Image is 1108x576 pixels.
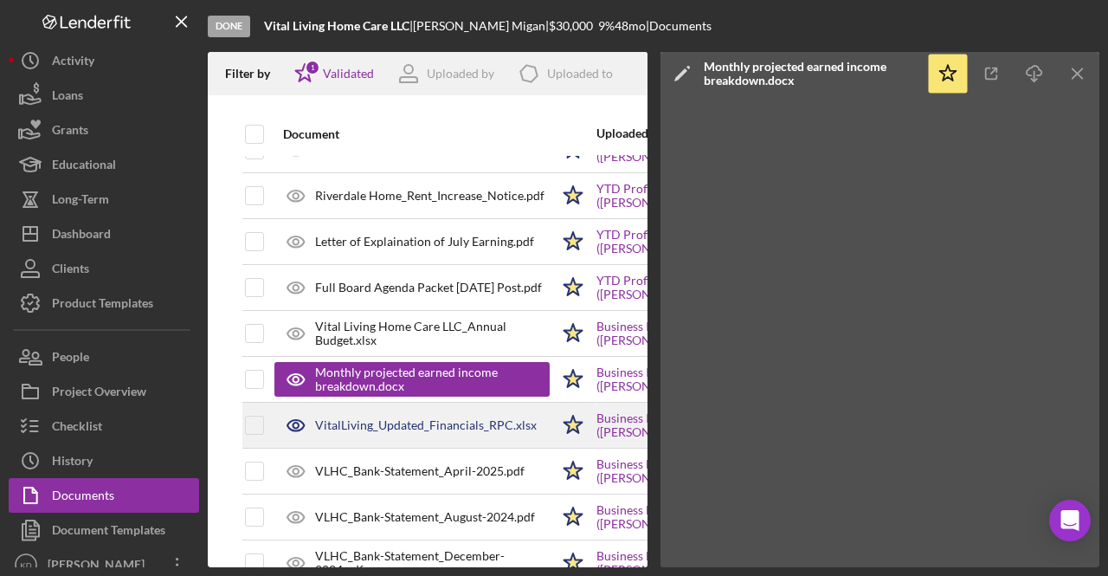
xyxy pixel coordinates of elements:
a: Business Bank Statements (12mos) ([PERSON_NAME]) [596,457,813,485]
div: Letter of Explaination of July Earning.pdf [315,235,534,249]
div: Uploaded to [547,67,613,81]
div: Validated [323,67,374,81]
div: 1 [305,60,320,75]
a: YTD Profit and Loss Statement ([PERSON_NAME]) [596,228,813,256]
div: VitalLiving_Updated_Financials_RPC.xlsx [315,418,537,432]
b: Vital Living Home Care LLC [264,18,409,33]
a: YTD Profit and Loss Statement ([PERSON_NAME]) [596,182,813,210]
div: Uploaded to [596,126,705,140]
div: Open Intercom Messenger [1049,500,1091,541]
div: Vital Living Home Care LLC_Annual Budget.xlsx [315,320,550,347]
a: Business Bank Statements (12mos) ([PERSON_NAME]) [596,503,813,531]
div: VLHC_Bank-Statement_April-2025.pdf [315,464,525,478]
div: | [264,19,413,33]
a: Business Income Projections (12mos) ([PERSON_NAME]) [596,411,813,439]
text: KD [20,560,31,570]
button: History [9,443,199,478]
button: Documents [9,478,199,513]
iframe: Document Preview [660,95,1100,567]
button: Document Templates [9,513,199,547]
div: Documents [52,478,114,517]
div: [PERSON_NAME] Migan | [413,19,549,33]
div: Monthly projected earned income breakdown.docx [704,60,918,87]
div: Document Templates [52,513,165,552]
span: $30,000 [549,18,593,33]
a: YTD Profit and Loss Statement ([PERSON_NAME]) [596,274,813,301]
div: VLHC_Bank-Statement_August-2024.pdf [315,510,535,524]
div: 48 mo [615,19,646,33]
div: Filter by [225,67,283,81]
div: 9 % [598,19,615,33]
div: Done [208,16,250,37]
div: History [52,443,93,482]
div: | Documents [646,19,712,33]
div: Uploaded by [427,67,494,81]
a: Business Income Projections (12mos) ([PERSON_NAME]) [596,320,813,347]
div: Full Board Agenda Packet [DATE] Post.pdf [315,281,542,294]
a: Business Income Projections (12mos) ([PERSON_NAME]) [596,366,813,393]
div: Riverdale Home_Rent_Increase_Notice.pdf [315,189,544,203]
div: Monthly projected earned income breakdown.docx [315,366,532,393]
div: Document [283,127,550,141]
